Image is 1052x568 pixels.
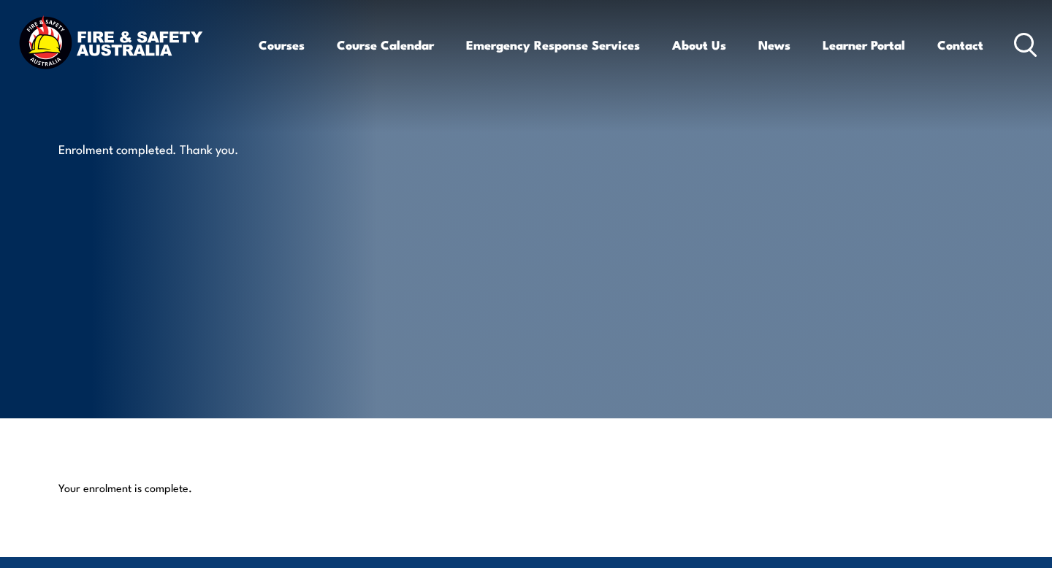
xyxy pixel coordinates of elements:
[758,26,790,64] a: News
[259,26,305,64] a: Courses
[58,140,325,157] p: Enrolment completed. Thank you.
[672,26,726,64] a: About Us
[58,480,994,495] p: Your enrolment is complete.
[466,26,640,64] a: Emergency Response Services
[337,26,434,64] a: Course Calendar
[823,26,905,64] a: Learner Portal
[937,26,983,64] a: Contact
